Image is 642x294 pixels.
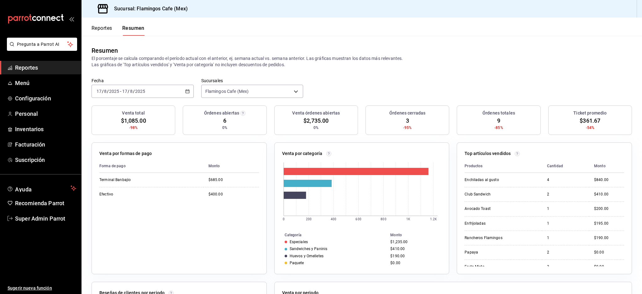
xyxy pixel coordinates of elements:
div: Club Sandwich [465,192,527,197]
text: 1K [407,217,411,221]
div: Terminal Banbajio [99,177,162,183]
span: Configuración [15,94,76,103]
span: 9 [497,116,500,125]
h3: Órdenes cerradas [389,110,425,116]
div: navigation tabs [92,25,145,36]
div: Papaya [465,250,527,255]
button: open_drawer_menu [69,16,74,21]
span: Inventarios [15,125,76,133]
div: $190.00 [594,235,624,241]
span: 0% [222,125,227,131]
p: El porcentaje se calcula comparando el período actual con el anterior, ej. semana actual vs. sema... [92,55,632,68]
input: -- [104,89,107,94]
span: / [133,89,135,94]
text: 200 [306,217,311,221]
div: $410.00 [390,247,439,251]
div: Enchiladas al gusto [465,177,527,183]
text: 0 [283,217,285,221]
span: Personal [15,110,76,118]
h3: Venta total [122,110,145,116]
input: -- [122,89,128,94]
p: Venta por categoría [282,150,323,157]
div: 2 [547,250,584,255]
th: Cantidad [542,159,589,173]
h3: Ticket promedio [573,110,607,116]
span: Flamingos Cafe (Mex) [205,88,249,94]
span: $1,085.00 [121,116,146,125]
span: - [120,89,121,94]
span: / [102,89,104,94]
div: Huevos y Omelletes [290,254,324,258]
div: Sandwiches y Paninis [290,247,328,251]
th: Monto [203,159,259,173]
div: 1 [547,206,584,211]
span: Ayuda [15,184,68,192]
button: Pregunta a Parrot AI [7,38,77,51]
span: 0% [313,125,318,131]
span: 3 [406,116,409,125]
text: 600 [355,217,361,221]
label: Fecha [92,78,194,83]
text: 1.2K [430,217,437,221]
div: 2 [547,192,584,197]
th: Forma de pago [99,159,203,173]
div: Especiales [290,240,308,244]
h3: Sucursal: Flamingos Cafe (Mex) [109,5,188,13]
h3: Venta órdenes abiertas [292,110,340,116]
div: $0.00 [594,264,624,270]
th: Productos [465,159,542,173]
div: 1 [547,221,584,226]
span: Facturación [15,140,76,149]
text: 800 [381,217,386,221]
input: ---- [109,89,119,94]
div: 4 [547,177,584,183]
span: Reportes [15,63,76,72]
span: / [128,89,129,94]
div: $840.00 [594,177,624,183]
span: Suscripción [15,156,76,164]
div: Resumen [92,46,118,55]
div: $190.00 [390,254,439,258]
div: $410.00 [594,192,624,197]
button: Reportes [92,25,112,36]
div: $195.00 [594,221,624,226]
span: Super Admin Parrot [15,214,76,223]
span: -54% [586,125,595,131]
th: Monto [388,232,449,238]
span: Sugerir nueva función [8,285,76,291]
div: $400.00 [208,192,259,197]
div: $685.00 [208,177,259,183]
p: Top artículos vendidos [465,150,511,157]
span: Menú [15,79,76,87]
div: Avocado Toast [465,206,527,211]
span: Pregunta a Parrot AI [17,41,67,48]
div: 1 [547,235,584,241]
span: $361.67 [580,116,600,125]
text: 400 [330,217,336,221]
input: -- [96,89,102,94]
div: Fruta Mixta [465,264,527,270]
th: Monto [589,159,624,173]
span: Recomienda Parrot [15,199,76,207]
button: Resumen [122,25,145,36]
div: Efectivo [99,192,162,197]
div: $0.00 [390,261,439,265]
div: Rancheros Flamingos [465,235,527,241]
th: Categoría [275,232,388,238]
p: Venta por formas de pago [99,150,152,157]
div: $200.00 [594,206,624,211]
span: -98% [129,125,138,131]
span: -85% [494,125,503,131]
span: $2,735.00 [303,116,329,125]
h3: Órdenes totales [482,110,515,116]
span: 6 [223,116,226,125]
input: ---- [135,89,145,94]
div: 3 [547,264,584,270]
div: $1,235.00 [390,240,439,244]
h3: Órdenes abiertas [204,110,239,116]
div: Paquete [290,261,304,265]
input: -- [130,89,133,94]
div: $0.00 [594,250,624,255]
span: / [107,89,109,94]
span: -95% [403,125,412,131]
